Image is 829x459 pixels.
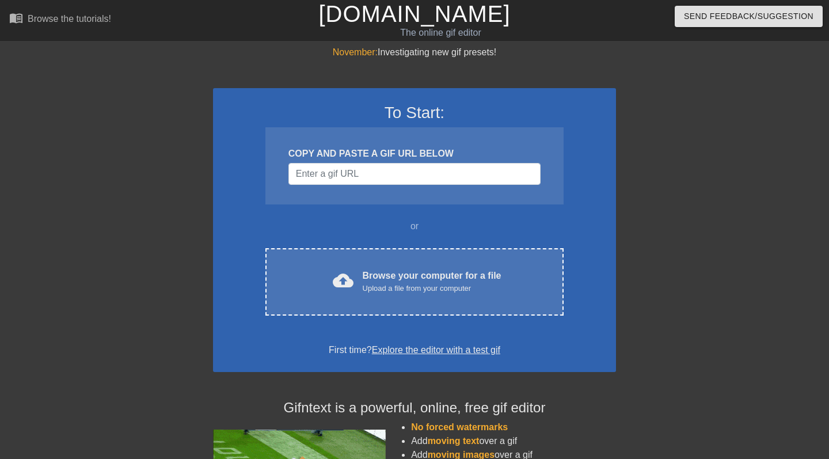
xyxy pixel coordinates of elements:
span: Send Feedback/Suggestion [684,9,813,24]
span: menu_book [9,11,23,25]
div: COPY AND PASTE A GIF URL BELOW [288,147,541,161]
a: Explore the editor with a test gif [372,345,500,355]
div: First time? [228,343,601,357]
h4: Gifntext is a powerful, online, free gif editor [213,400,616,416]
a: [DOMAIN_NAME] [318,1,510,26]
input: Username [288,163,541,185]
button: Send Feedback/Suggestion [675,6,823,27]
div: Browse the tutorials! [28,14,111,24]
span: cloud_upload [333,270,353,291]
div: The online gif editor [282,26,599,40]
span: November: [333,47,378,57]
span: No forced watermarks [411,422,508,432]
h3: To Start: [228,103,601,123]
div: Browse your computer for a file [363,269,501,294]
div: Investigating new gif presets! [213,45,616,59]
a: Browse the tutorials! [9,11,111,29]
div: Upload a file from your computer [363,283,501,294]
div: or [243,219,586,233]
li: Add over a gif [411,434,616,448]
span: moving text [428,436,480,446]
